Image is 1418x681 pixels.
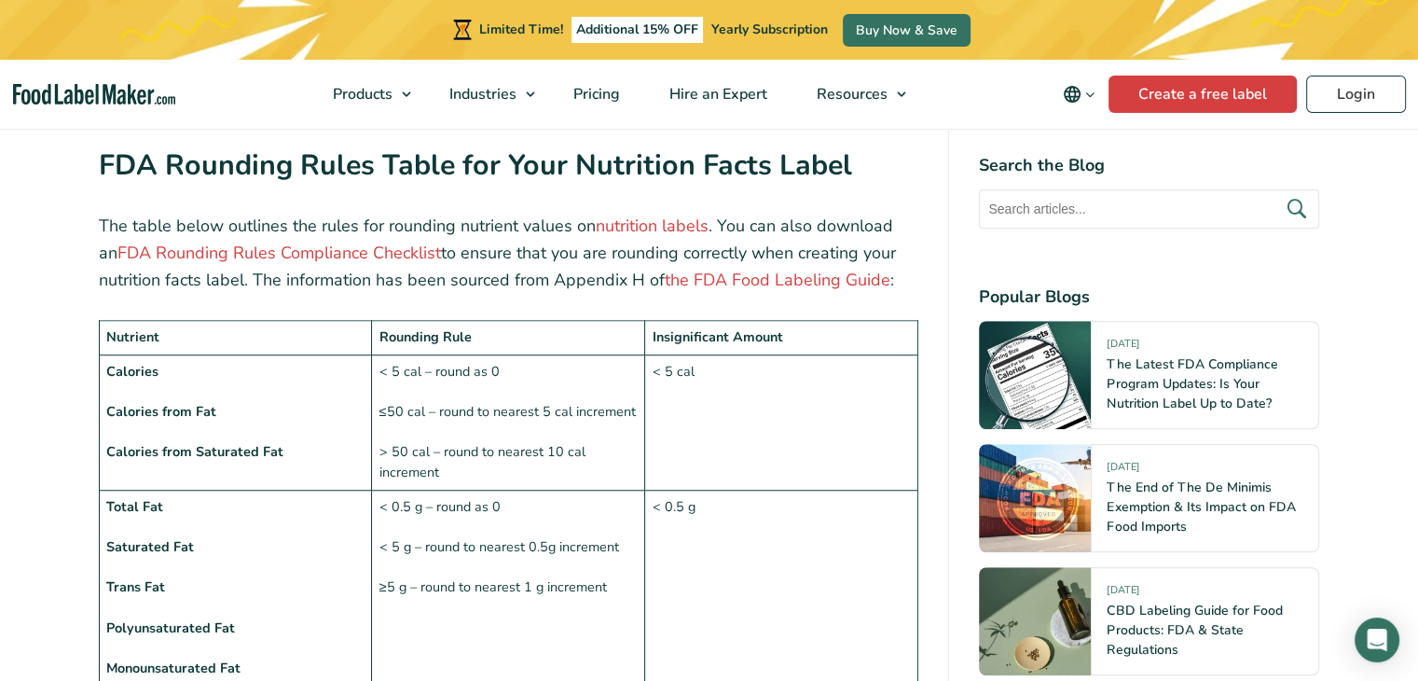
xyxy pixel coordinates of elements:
[106,577,165,596] strong: Trans Fat
[327,84,394,104] span: Products
[645,60,788,129] a: Hire an Expert
[444,84,518,104] span: Industries
[1107,355,1277,412] a: The Latest FDA Compliance Program Updates: Is Your Nutrition Label Up to Date?
[843,14,971,47] a: Buy Now & Save
[309,60,420,129] a: Products
[711,21,828,38] span: Yearly Subscription
[106,618,235,637] strong: Polyunsaturated Fat
[372,354,645,490] td: < 5 cal – round as 0 ≤50 cal – round to nearest 5 cal increment > 50 cal – round to nearest 10 ca...
[1107,337,1138,358] span: [DATE]
[106,362,158,381] strong: Calories
[106,659,241,677] strong: Monounsaturated Fat
[117,242,441,264] a: FDA Rounding Rules Compliance Checklist
[979,285,1319,310] h4: Popular Blogs
[549,60,640,129] a: Pricing
[979,189,1319,229] input: Search articles...
[568,84,622,104] span: Pricing
[106,402,216,421] strong: Calories from Fat
[653,327,783,346] strong: Insignificant Amount
[13,84,175,105] a: Food Label Maker homepage
[664,84,769,104] span: Hire an Expert
[1108,76,1297,113] a: Create a free label
[979,153,1319,178] h4: Search the Blog
[1107,479,1295,535] a: The End of The De Minimis Exemption & Its Impact on FDA Food Imports
[106,497,163,516] strong: Total Fat
[99,146,852,185] strong: FDA Rounding Rules Table for Your Nutrition Facts Label
[792,60,916,129] a: Resources
[571,17,703,43] span: Additional 15% OFF
[1107,583,1138,605] span: [DATE]
[1355,618,1399,662] div: Open Intercom Messenger
[1107,460,1138,481] span: [DATE]
[1050,76,1108,113] button: Change language
[425,60,544,129] a: Industries
[479,21,563,38] span: Limited Time!
[596,215,709,237] a: nutrition labels
[106,327,159,346] strong: Nutrient
[106,442,283,461] strong: Calories from Saturated Fat
[99,213,919,293] p: The table below outlines the rules for rounding nutrient values on . You can also download an to ...
[665,269,890,291] a: the FDA Food Labeling Guide
[1306,76,1406,113] a: Login
[645,354,918,490] td: < 5 cal
[379,327,472,346] strong: Rounding Rule
[1107,602,1282,659] a: CBD Labeling Guide for Food Products: FDA & State Regulations
[811,84,889,104] span: Resources
[106,537,194,556] strong: Saturated Fat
